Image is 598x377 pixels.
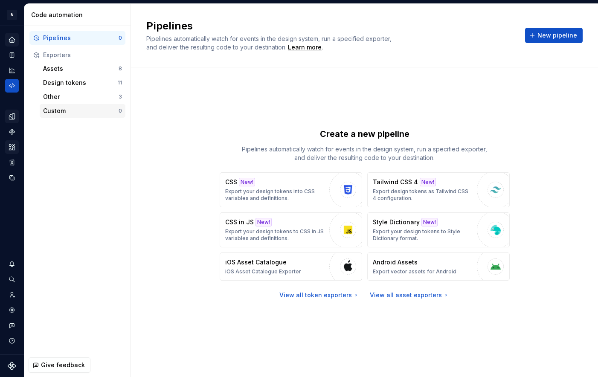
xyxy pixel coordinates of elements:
[146,19,515,33] h2: Pipelines
[5,156,19,169] a: Storybook stories
[220,212,362,247] button: CSS in JSNew!Export your design tokens to CSS in JS variables and definitions.
[8,362,16,370] svg: Supernova Logo
[31,11,127,19] div: Code automation
[225,268,301,275] p: iOS Asset Catalogue Exporter
[29,31,125,45] button: Pipelines0
[287,44,323,51] span: .
[367,172,510,207] button: Tailwind CSS 4New!Export design tokens as Tailwind CSS 4 configuration.
[237,145,493,162] p: Pipelines automatically watch for events in the design system, run a specified exporter, and deli...
[279,291,360,299] a: View all token exporters
[320,128,409,140] p: Create a new pipeline
[525,28,583,43] button: New pipeline
[220,172,362,207] button: CSSNew!Export your design tokens into CSS variables and definitions.
[40,90,125,104] button: Other3
[239,178,255,186] div: New!
[5,48,19,62] a: Documentation
[119,35,122,41] div: 0
[2,6,22,24] button: N
[225,188,325,202] p: Export your design tokens into CSS variables and definitions.
[5,64,19,77] a: Analytics
[288,43,322,52] a: Learn more
[40,76,125,90] button: Design tokens11
[5,110,19,123] a: Design tokens
[43,51,122,59] div: Exporters
[367,252,510,281] button: Android AssetsExport vector assets for Android
[5,319,19,332] button: Contact support
[146,35,393,51] span: Pipelines automatically watch for events in the design system, run a specified exporter, and deli...
[43,34,119,42] div: Pipelines
[40,104,125,118] button: Custom0
[225,218,254,226] p: CSS in JS
[373,188,473,202] p: Export design tokens as Tailwind CSS 4 configuration.
[5,303,19,317] a: Settings
[367,212,510,247] button: Style DictionaryNew!Export your design tokens to Style Dictionary format.
[43,78,118,87] div: Design tokens
[373,268,456,275] p: Export vector assets for Android
[421,218,438,226] div: New!
[29,357,90,373] button: Give feedback
[373,228,473,242] p: Export your design tokens to Style Dictionary format.
[225,178,237,186] p: CSS
[373,178,418,186] p: Tailwind CSS 4
[5,171,19,185] a: Data sources
[370,291,450,299] a: View all asset exporters
[7,10,17,20] div: N
[119,93,122,100] div: 3
[5,288,19,302] a: Invite team
[225,228,325,242] p: Export your design tokens to CSS in JS variables and definitions.
[225,258,287,267] p: iOS Asset Catalogue
[40,62,125,75] button: Assets8
[5,257,19,271] button: Notifications
[118,79,122,86] div: 11
[119,65,122,72] div: 8
[537,31,577,40] span: New pipeline
[255,218,272,226] div: New!
[220,252,362,281] button: iOS Asset CatalogueiOS Asset Catalogue Exporter
[119,107,122,114] div: 0
[43,64,119,73] div: Assets
[373,218,420,226] p: Style Dictionary
[43,107,119,115] div: Custom
[43,93,119,101] div: Other
[373,258,418,267] p: Android Assets
[5,140,19,154] a: Assets
[41,361,85,369] span: Give feedback
[5,125,19,139] a: Components
[5,273,19,286] button: Search ⌘K
[5,79,19,93] a: Code automation
[420,178,436,186] div: New!
[5,33,19,46] a: Home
